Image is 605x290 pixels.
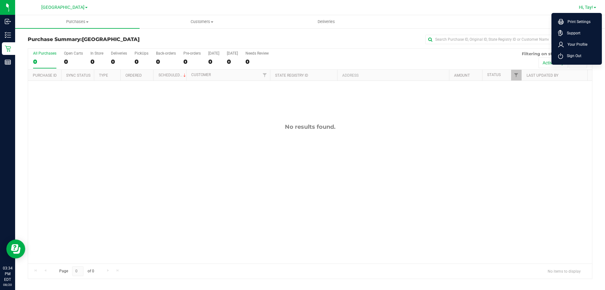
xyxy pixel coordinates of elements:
input: Search Purchase ID, Original ID, State Registry ID or Customer Name... [425,35,551,44]
div: Open Carts [64,51,83,56]
div: In Store [90,51,103,56]
a: Filter [260,70,270,80]
span: No items to display [543,266,586,276]
a: Support [558,30,598,36]
a: Purchase ID [33,73,57,78]
li: Sign Out [553,50,600,62]
span: Your Profile [564,41,587,48]
span: Sign Out [563,53,581,59]
div: 0 [33,58,56,65]
span: [GEOGRAPHIC_DATA] [82,36,140,42]
th: Address [337,70,449,81]
a: Ordered [125,73,142,78]
inline-svg: Inventory [5,32,11,38]
div: Pre-orders [183,51,201,56]
div: [DATE] [208,51,219,56]
div: All Purchases [33,51,56,56]
a: Status [487,73,501,77]
a: Customer [191,73,211,77]
div: 0 [227,58,238,65]
a: Scheduled [158,73,187,77]
div: 0 [111,58,127,65]
a: Customers [140,15,264,28]
p: 08/20 [3,282,12,287]
span: Support [563,30,580,36]
a: Sync Status [66,73,90,78]
inline-svg: Retail [5,45,11,52]
span: Filtering on status: [522,51,563,56]
inline-svg: Reports [5,59,11,65]
a: Type [99,73,108,78]
div: 0 [156,58,176,65]
a: Purchases [15,15,140,28]
div: No results found. [28,123,592,130]
div: [DATE] [227,51,238,56]
div: Deliveries [111,51,127,56]
a: Amount [454,73,470,78]
div: 0 [208,58,219,65]
span: Hi, Tay! [579,5,593,10]
div: Back-orders [156,51,176,56]
a: Filter [511,70,521,80]
span: [GEOGRAPHIC_DATA] [41,5,84,10]
p: 03:34 PM EDT [3,265,12,282]
div: 0 [64,58,83,65]
div: 0 [245,58,269,65]
button: Active only [539,57,568,68]
iframe: Resource center [6,240,25,258]
a: Last Updated By [527,73,558,78]
span: Deliveries [309,19,343,25]
inline-svg: Inbound [5,18,11,25]
a: Deliveries [264,15,389,28]
div: 0 [135,58,148,65]
div: PickUps [135,51,148,56]
div: Needs Review [245,51,269,56]
span: Customers [140,19,264,25]
div: 0 [183,58,201,65]
h3: Purchase Summary: [28,37,216,42]
span: Page of 0 [54,266,99,276]
span: Purchases [15,19,140,25]
div: 0 [90,58,103,65]
a: State Registry ID [275,73,308,78]
span: Print Settings [564,19,591,25]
